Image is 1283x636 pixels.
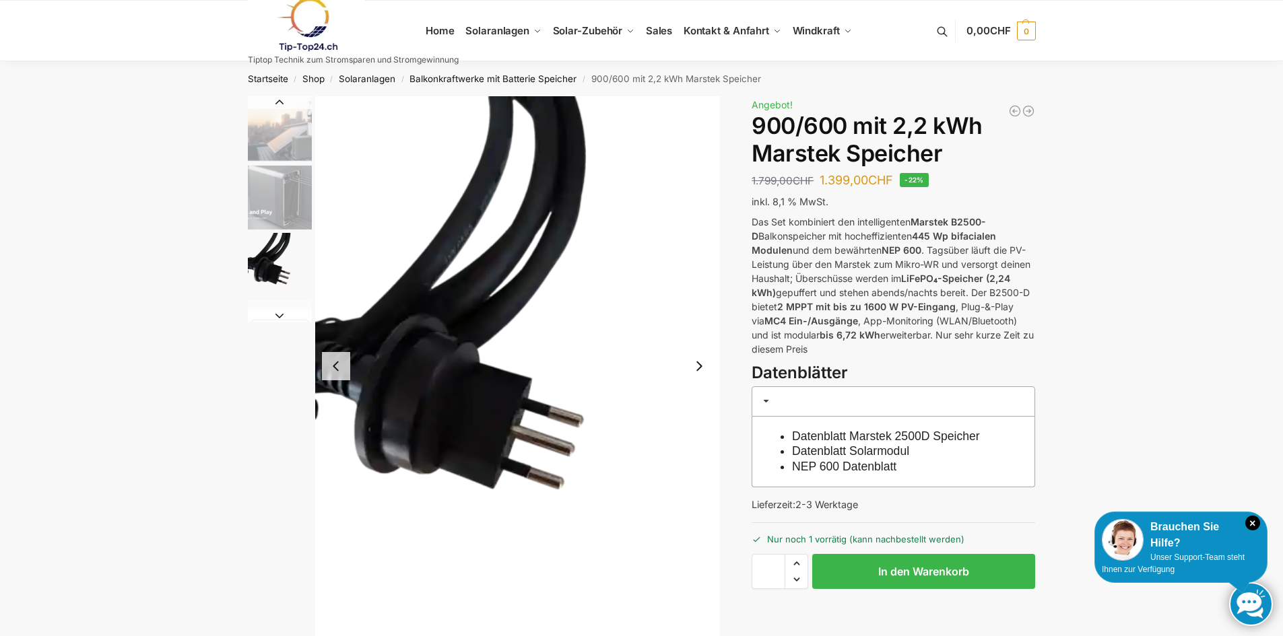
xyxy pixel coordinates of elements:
a: Solaranlagen [460,1,547,61]
h1: 900/600 mit 2,2 kWh Marstek Speicher [752,112,1035,168]
span: 2-3 Werktage [795,499,858,510]
a: Datenblatt Solarmodul [792,444,909,458]
img: Balkonkraftwerk mit Marstek Speicher [248,96,312,162]
iframe: Sicherer Rahmen für schnelle Bezahlvorgänge [749,597,1038,635]
a: NEP 600 Datenblatt [792,460,896,473]
span: / [325,74,339,85]
a: Solar-Zubehör [547,1,640,61]
p: Tiptop Technik zum Stromsparen und Stromgewinnung [248,56,459,64]
span: 0 [1017,22,1036,40]
a: Startseite [248,73,288,84]
span: CHF [793,174,814,187]
a: Kontakt & Anfahrt [678,1,787,61]
i: Schließen [1245,516,1260,530]
span: Sales [646,24,673,37]
span: Windkraft [793,24,840,37]
span: 0,00 [966,24,1010,37]
button: In den Warenkorb [812,554,1035,589]
button: Next slide [248,309,312,322]
a: 0,00CHF 0 [966,11,1035,51]
li: 1 / 8 [244,96,312,164]
a: Solaranlagen [339,73,395,84]
img: Customer service [1102,519,1144,561]
strong: 2 MPPT mit bis zu 1600 W PV-Eingang [777,301,956,312]
span: / [395,74,409,85]
h3: Datenblätter [752,361,1035,385]
li: 2 / 8 [244,164,312,231]
span: Unser Support-Team steht Ihnen zur Verfügung [1102,553,1245,574]
span: Increase quantity [785,555,808,572]
li: 3 / 8 [244,231,312,298]
span: Kontakt & Anfahrt [684,24,769,37]
strong: MC4 Ein-/Ausgänge [764,315,858,326]
strong: bis 6,72 kWh [820,329,880,341]
button: Previous slide [248,96,312,109]
span: Solaranlagen [465,24,529,37]
span: / [288,74,302,85]
span: CHF [868,173,893,187]
img: ChatGPT Image 29. März 2025, 12_41_06 [248,300,312,364]
button: Next slide [685,352,713,380]
p: Nur noch 1 vorrätig (kann nachbestellt werden) [752,522,1035,546]
input: Produktmenge [752,554,785,589]
strong: NEP 600 [882,244,921,256]
span: -22% [900,173,929,187]
a: Steckerkraftwerk mit 8 KW Speicher und 8 Solarmodulen mit 3600 Watt [1008,104,1022,118]
span: / [577,74,591,85]
button: Previous slide [322,352,350,380]
span: inkl. 8,1 % MwSt. [752,196,828,207]
bdi: 1.399,00 [820,173,893,187]
nav: Breadcrumb [224,61,1059,96]
li: 3 / 8 [315,96,721,636]
span: Angebot! [752,99,793,110]
span: Reduce quantity [785,571,808,588]
p: Das Set kombiniert den intelligenten Balkonspeicher mit hocheffizienten und dem bewährten . Tagsü... [752,215,1035,356]
a: Windkraft [787,1,857,61]
span: Lieferzeit: [752,499,858,510]
img: Anschlusskabel-3meter_schweizer-stecker [248,233,312,297]
div: Brauchen Sie Hilfe? [1102,519,1260,551]
bdi: 1.799,00 [752,174,814,187]
a: Sales [640,1,678,61]
a: Shop [302,73,325,84]
a: Balkonkraftwerke mit Batterie Speicher [409,73,577,84]
a: Steckerkraftwerk mit 8 KW Speicher und 8 Solarmodulen mit 3600 Watt [1022,104,1035,118]
img: Marstek Balkonkraftwerk [248,166,312,229]
img: Anschlusskabel-3meter_schweizer-stecker [315,96,721,636]
span: Solar-Zubehör [553,24,623,37]
span: CHF [990,24,1011,37]
li: 4 / 8 [244,298,312,365]
a: Datenblatt Marstek 2500D Speicher [792,429,980,443]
